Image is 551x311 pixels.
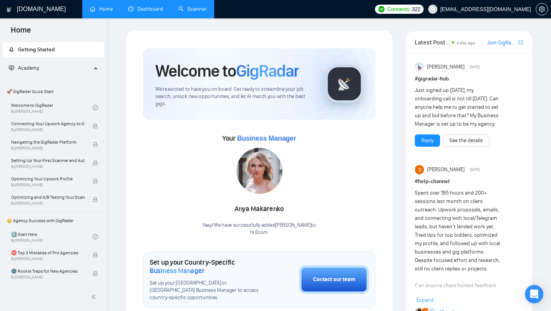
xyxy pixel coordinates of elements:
span: 👑 Agency Success with GigRadar [3,213,103,228]
div: Just signed up [DATE], my onboarding call is not till [DATE]. Can anyone help me to get started t... [415,86,502,128]
span: By [PERSON_NAME] [11,275,85,280]
img: 1686859819491-16.jpg [236,148,282,194]
span: Expand [416,297,434,303]
span: [DATE] [469,64,480,70]
span: We're excited to have you on board. Get ready to streamline your job search, unlock new opportuni... [155,86,313,108]
img: Sameer Mansuri [415,165,424,174]
a: Join GigRadar Slack Community [487,39,517,47]
span: Optimizing Your Upwork Profile [11,175,85,183]
span: export [518,39,523,45]
span: Connects: [387,5,410,13]
span: By [PERSON_NAME] [11,257,85,261]
span: By [PERSON_NAME] [11,146,85,151]
span: lock [93,142,98,147]
a: searchScanner [178,6,207,12]
span: Business Manager [150,267,204,275]
span: Home [5,25,37,41]
div: Yaay! We have successfully added [PERSON_NAME] to [202,222,316,236]
span: By [PERSON_NAME] [11,164,85,169]
button: setting [536,3,548,15]
button: See the details [443,134,489,147]
a: Reply [421,136,434,145]
span: 🚀 GigRadar Quick Start [3,84,103,99]
span: [PERSON_NAME] [427,63,465,71]
span: Latest Posts from the GigRadar Community [415,38,450,47]
li: Getting Started [3,42,104,57]
span: lock [93,197,98,202]
span: Setting Up Your First Scanner and Auto-Bidder [11,157,85,164]
h1: # gigradar-hub [415,75,523,83]
span: a day ago [456,40,475,46]
a: homeHome [90,6,113,12]
h1: # help-channel [415,177,523,186]
a: export [518,39,523,46]
img: upwork-logo.png [378,6,385,12]
span: double-left [91,293,99,301]
a: See the details [449,136,483,145]
span: lock [93,271,98,276]
a: setting [536,6,548,12]
span: ⛔ Top 3 Mistakes of Pro Agencies [11,249,85,257]
span: By [PERSON_NAME] [11,183,85,187]
span: 322 [412,5,420,13]
span: By [PERSON_NAME] [11,201,85,206]
span: lock [93,160,98,165]
div: Open Intercom Messenger [525,285,543,303]
span: lock [93,178,98,184]
span: Set up your [GEOGRAPHIC_DATA] or [GEOGRAPHIC_DATA] Business Manager to access country-specific op... [150,280,261,301]
span: Business Manager [237,134,296,142]
a: dashboardDashboard [128,6,163,12]
h1: Welcome to [155,61,299,81]
span: Navigating the GigRadar Platform [11,138,85,146]
span: Optimizing and A/B Testing Your Scanner for Better Results [11,193,85,201]
img: Anisuzzaman Khan [415,62,424,72]
span: lock [93,123,98,129]
div: Contact our team [313,275,355,284]
span: fund-projection-screen [9,65,14,70]
span: check-circle [93,234,98,239]
button: Contact our team [299,265,369,294]
span: user [430,7,435,12]
span: setting [536,6,548,12]
img: logo [7,3,12,16]
a: 1️⃣ Start HereBy[PERSON_NAME] [11,228,93,245]
span: 🌚 Rookie Traps for New Agencies [11,267,85,275]
span: By [PERSON_NAME] [11,128,85,132]
span: check-circle [93,105,98,110]
span: [DATE] [469,166,480,173]
span: rocket [9,47,14,52]
span: Academy [18,65,39,71]
button: Reply [415,134,440,147]
p: Hi Ecom . [202,229,316,236]
a: Welcome to GigRadarBy[PERSON_NAME] [11,99,93,116]
span: Your [222,134,296,142]
span: Academy [9,65,39,71]
span: Getting Started [18,46,55,53]
span: lock [93,252,98,258]
span: Connecting Your Upwork Agency to GigRadar [11,120,85,128]
h1: Set up your Country-Specific [150,258,261,275]
div: Anya Makarenko [202,203,316,216]
img: gigradar-logo.png [325,65,364,103]
span: [PERSON_NAME] [427,165,465,174]
span: GigRadar [236,61,299,81]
